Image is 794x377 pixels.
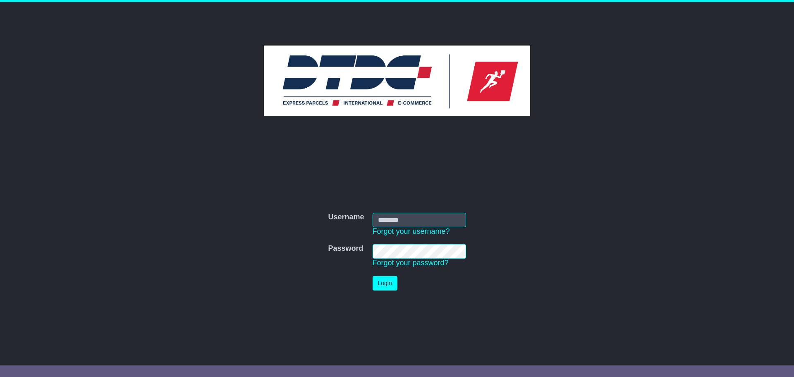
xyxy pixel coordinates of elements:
[373,259,449,267] a: Forgot your password?
[264,46,530,116] img: DTDC Australia
[328,213,364,222] label: Username
[328,244,363,253] label: Password
[373,276,397,291] button: Login
[373,227,450,235] a: Forgot your username?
